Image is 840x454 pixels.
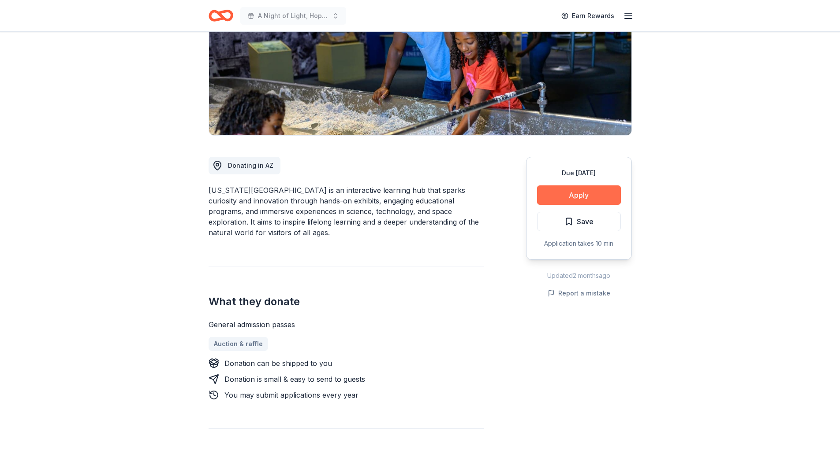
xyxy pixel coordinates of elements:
[228,162,273,169] span: Donating in AZ
[224,358,332,369] div: Donation can be shipped to you
[537,185,621,205] button: Apply
[548,288,610,299] button: Report a mistake
[577,216,594,227] span: Save
[537,238,621,249] div: Application takes 10 min
[209,319,484,330] div: General admission passes
[556,8,620,24] a: Earn Rewards
[537,168,621,178] div: Due [DATE]
[224,390,358,400] div: You may submit applications every year
[209,185,484,238] div: [US_STATE][GEOGRAPHIC_DATA] is an interactive learning hub that sparks curiosity and innovation t...
[258,11,329,21] span: A Night of Light, Hope, and Legacy Gala 2026
[209,5,233,26] a: Home
[240,7,346,25] button: A Night of Light, Hope, and Legacy Gala 2026
[526,270,632,281] div: Updated 2 months ago
[537,212,621,231] button: Save
[209,337,268,351] a: Auction & raffle
[209,295,484,309] h2: What they donate
[224,374,365,384] div: Donation is small & easy to send to guests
